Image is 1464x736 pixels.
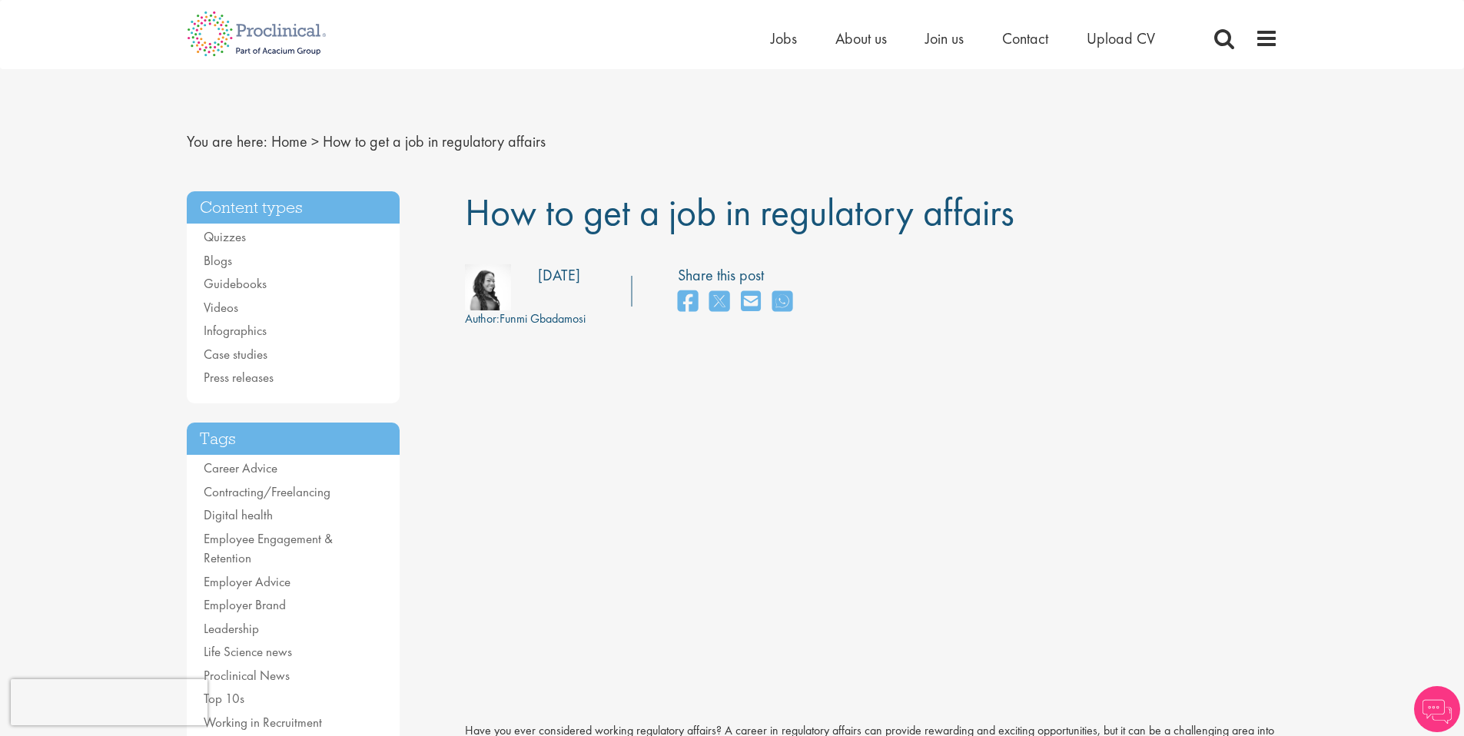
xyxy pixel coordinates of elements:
[204,530,333,567] a: Employee Engagement & Retention
[187,423,400,456] h3: Tags
[738,181,842,213] button: Accept All Cookies
[204,275,267,292] a: Guidebooks
[271,131,307,151] a: breadcrumb link
[678,264,800,287] label: Share this post
[835,28,887,48] a: About us
[204,714,322,731] a: Working in Recruitment
[538,264,580,287] div: [DATE]
[204,228,246,245] a: Quizzes
[741,286,761,319] a: share on email
[204,483,330,500] a: Contracting/Freelancing
[1002,28,1048,48] a: Contact
[187,191,400,224] h3: Content types
[625,181,729,213] button: Cookies Settings, Opens the preference center dialog
[204,322,267,339] a: Infographics
[772,286,792,319] a: share on whats app
[465,310,586,328] div: Funmi Gbadamosi
[771,28,797,48] a: Jobs
[323,131,546,151] span: How to get a job in regulatory affairs
[204,643,292,660] a: Life Science news
[465,371,1080,709] iframe: How to get a job in regulatory affairs
[204,506,273,523] a: Digital health
[311,131,319,151] span: >
[204,667,290,684] a: Proclinical News
[465,187,1014,237] span: How to get a job in regulatory affairs
[204,252,232,269] a: Blogs
[465,310,500,327] span: Author:
[204,620,259,637] a: Leadership
[488,104,941,128] h2: Cookie Settings
[511,127,964,161] div: By clicking “Accept All Cookies”, you agree to the storing of cookies on your device to enhance s...
[204,369,274,386] a: Press releases
[1414,686,1460,732] img: Chatbot
[11,679,207,725] iframe: reCAPTCHA
[709,286,729,319] a: share on twitter
[204,346,267,363] a: Case studies
[187,131,267,151] span: You are here:
[1087,28,1155,48] a: Upload CV
[465,264,511,310] img: 383e1147-3b0e-4ab7-6ae9-08d7f17c413d
[204,573,290,590] a: Employer Advice
[204,690,244,707] a: Top 10s
[204,299,238,316] a: Videos
[925,28,964,48] a: Join us
[204,596,286,613] a: Employer Brand
[204,459,277,476] a: Career Advice
[678,286,698,319] a: share on facebook
[488,74,988,233] div: Cookie Settings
